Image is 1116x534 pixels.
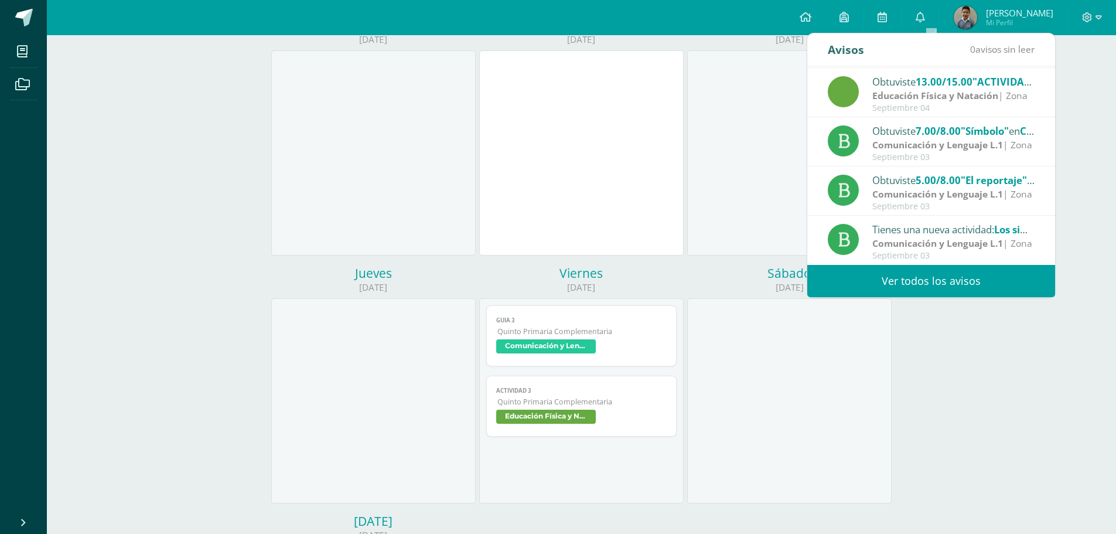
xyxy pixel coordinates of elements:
span: "El reportaje" [961,174,1035,187]
div: [DATE] [271,513,476,529]
div: Viernes [479,265,684,281]
span: Comunicación y Lenguaje L.3 (Inglés y Laboratorio) [496,339,596,353]
div: | Zona [872,138,1035,152]
div: Septiembre 04 [872,103,1035,113]
span: Educación Física y Natación [496,410,596,424]
strong: Comunicación y Lenguaje L.1 [872,138,1003,151]
span: [PERSON_NAME] [986,7,1053,19]
a: GUIA 3Quinto Primaria ComplementariaComunicación y Lenguaje L.3 (Inglés y Laboratorio) [486,305,677,366]
strong: Comunicación y Lenguaje L.1 [872,188,1003,200]
span: 13.00/15.00 [916,75,972,89]
div: Septiembre 03 [872,202,1035,212]
span: avisos sin leer [970,43,1035,56]
span: 0 [970,43,975,56]
strong: Educación Física y Natación [872,89,998,102]
span: 7.00/8.00 [916,124,961,138]
span: ACTIVIDAD 3 [496,387,667,394]
div: [DATE] [479,33,684,46]
div: [DATE] [271,33,476,46]
div: | Zona [872,237,1035,250]
div: | Zona [872,89,1035,103]
span: Mi Perfil [986,18,1053,28]
span: "ACTIVIDAD 2" [972,75,1044,89]
div: Jueves [271,265,476,281]
a: Ver todos los avisos [807,265,1055,297]
span: GUIA 3 [496,317,667,324]
span: Quinto Primaria Complementaria [497,397,667,407]
div: [DATE] [687,33,892,46]
div: | Zona [872,188,1035,201]
img: 6a29469838e8344275ebbde8307ef8c6.png [954,6,977,29]
a: ACTIVIDAD 3Quinto Primaria ComplementariaEducación Física y Natación [486,376,677,437]
div: Tienes una nueva actividad: [872,222,1035,237]
span: 5.00/8.00 [916,174,961,187]
span: Los simbolos y sus usos [994,223,1105,236]
div: Obtuviste en [872,172,1035,188]
div: [DATE] [271,281,476,294]
div: [DATE] [687,281,892,294]
div: Obtuviste en [872,74,1035,89]
span: Quinto Primaria Complementaria [497,326,667,336]
span: "Símbolo" [961,124,1009,138]
div: [DATE] [479,281,684,294]
div: Avisos [828,33,864,66]
div: Sábado [687,265,892,281]
strong: Comunicación y Lenguaje L.1 [872,237,1003,250]
div: Obtuviste en [872,123,1035,138]
div: Septiembre 03 [872,152,1035,162]
div: Septiembre 03 [872,251,1035,261]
